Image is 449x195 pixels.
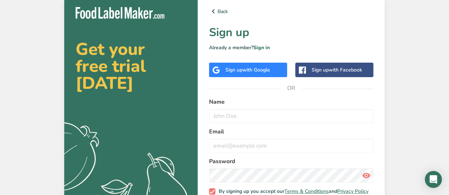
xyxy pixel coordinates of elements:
label: Password [209,157,373,166]
label: Email [209,127,373,136]
input: John Doe [209,109,373,123]
label: Name [209,98,373,106]
div: Open Intercom Messenger [425,171,442,188]
p: Already a member? [209,44,373,51]
a: Sign in [253,44,270,51]
span: with Facebook [329,67,362,73]
input: email@example.com [209,139,373,153]
span: OR [281,78,302,99]
img: Food Label Maker [76,7,164,19]
div: Sign up [225,66,270,74]
a: Back [209,7,373,16]
a: Terms & Conditions [284,188,329,195]
h1: Sign up [209,24,373,41]
h2: Get your free trial [DATE] [76,41,186,92]
span: By signing up you accept our and [215,188,369,195]
span: with Google [242,67,270,73]
a: Privacy Policy [337,188,368,195]
div: Sign up [312,66,362,74]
